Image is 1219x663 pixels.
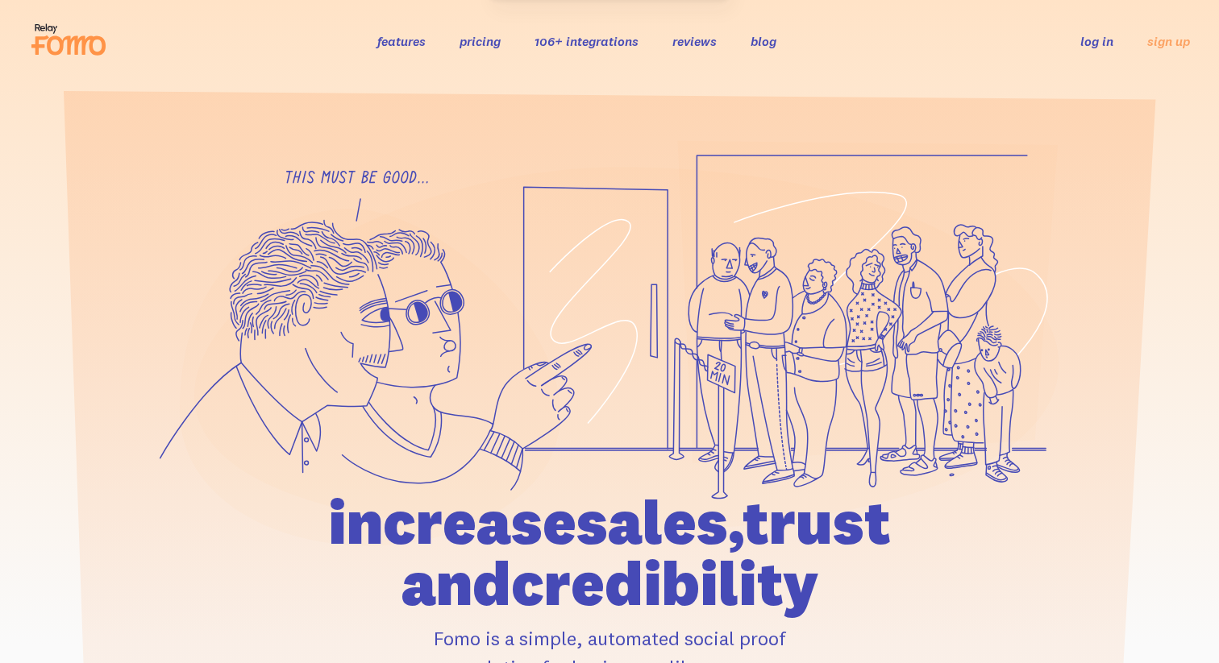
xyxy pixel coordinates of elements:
[751,33,776,49] a: blog
[236,491,983,614] h1: increase sales, trust and credibility
[535,33,639,49] a: 106+ integrations
[672,33,717,49] a: reviews
[1147,33,1190,50] a: sign up
[377,33,426,49] a: features
[1080,33,1113,49] a: log in
[460,33,501,49] a: pricing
